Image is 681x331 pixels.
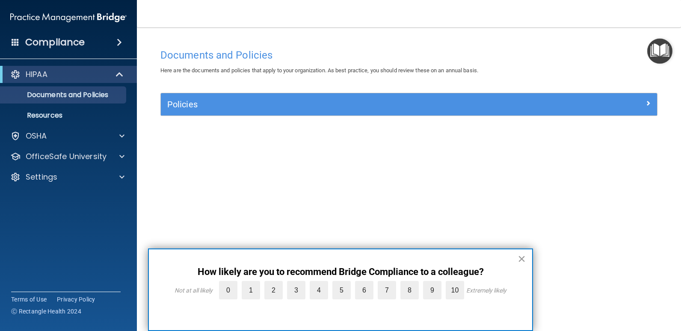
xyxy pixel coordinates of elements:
h4: Documents and Policies [160,50,657,61]
p: HIPAA [26,69,47,80]
label: 8 [400,281,419,299]
a: Terms of Use [11,295,47,304]
p: Documents and Policies [6,91,122,99]
label: 4 [310,281,328,299]
span: Ⓒ Rectangle Health 2024 [11,307,81,316]
p: OSHA [26,131,47,141]
span: Here are the documents and policies that apply to your organization. As best practice, you should... [160,67,478,74]
div: Not at all likely [175,287,213,294]
label: 2 [264,281,283,299]
label: 10 [446,281,464,299]
p: How likely are you to recommend Bridge Compliance to a colleague? [166,266,515,278]
label: 3 [287,281,305,299]
p: OfficeSafe University [26,151,107,162]
label: 0 [219,281,237,299]
label: 1 [242,281,260,299]
h4: Compliance [25,36,85,48]
button: Close [518,252,526,266]
div: Extremely likely [466,287,506,294]
h5: Policies [167,100,527,109]
p: Settings [26,172,57,182]
button: Open Resource Center [647,38,672,64]
label: 5 [332,281,351,299]
label: 9 [423,281,441,299]
label: 7 [378,281,396,299]
p: Resources [6,111,122,120]
a: Privacy Policy [57,295,95,304]
img: PMB logo [10,9,127,26]
iframe: Drift Widget Chat Controller [533,270,671,304]
label: 6 [355,281,373,299]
